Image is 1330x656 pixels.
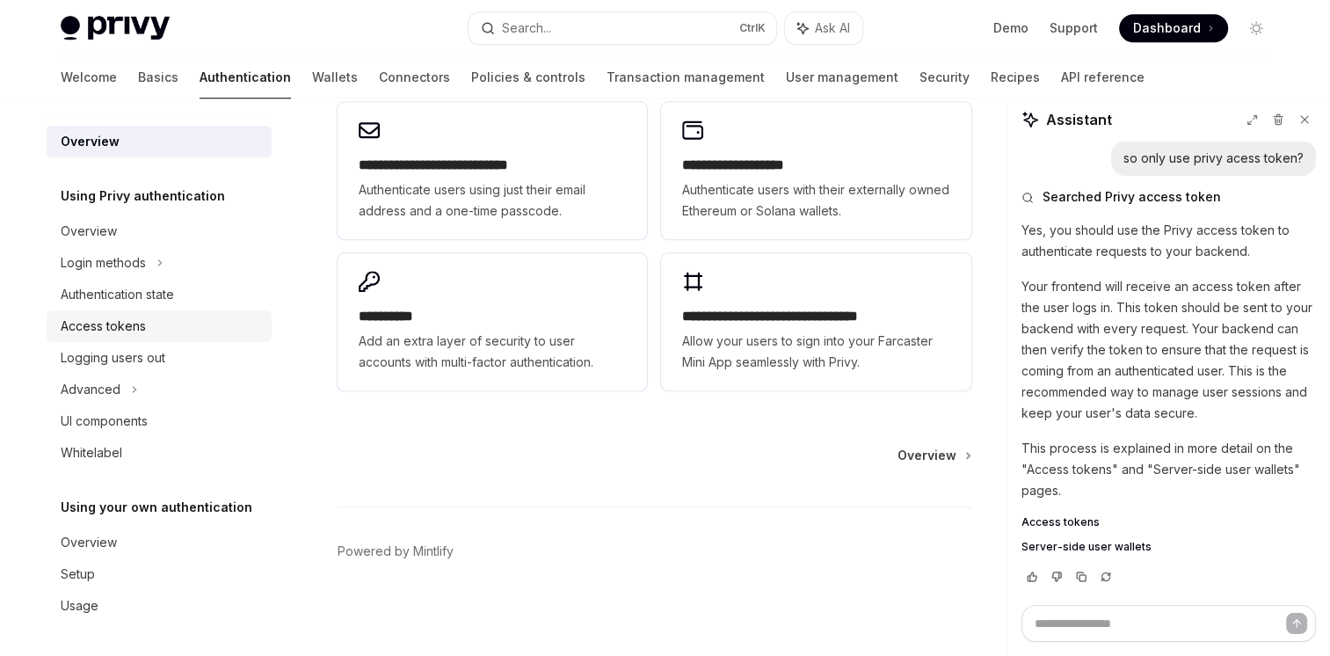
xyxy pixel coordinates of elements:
div: Advanced [61,379,120,400]
p: Yes, you should use the Privy access token to authenticate requests to your backend. [1021,220,1316,262]
span: Assistant [1046,109,1112,130]
a: Dashboard [1119,14,1228,42]
div: Login methods [61,252,146,273]
button: Send message [1286,613,1307,634]
p: Your frontend will receive an access token after the user logs in. This token should be sent to y... [1021,276,1316,424]
a: User management [786,56,898,98]
div: Overview [61,131,120,152]
h5: Using your own authentication [61,497,252,518]
a: Server-side user wallets [1021,540,1316,554]
div: Whitelabel [61,442,122,463]
a: Overview [47,126,272,157]
a: Overview [47,215,272,247]
a: UI components [47,405,272,437]
span: Server-side user wallets [1021,540,1152,554]
a: **** *****Add an extra layer of security to user accounts with multi-factor authentication. [338,253,647,390]
span: Allow your users to sign into your Farcaster Mini App seamlessly with Privy. [682,331,949,373]
a: Support [1050,19,1098,37]
a: Welcome [61,56,117,98]
a: Authentication [200,56,291,98]
h5: Using Privy authentication [61,186,225,207]
div: Authentication state [61,284,174,305]
a: Connectors [379,56,450,98]
a: Transaction management [607,56,765,98]
button: Ask AI [785,12,862,44]
a: Access tokens [47,310,272,342]
span: Access tokens [1021,515,1100,529]
p: This process is explained in more detail on the "Access tokens" and "Server-side user wallets" pa... [1021,438,1316,501]
a: Logging users out [47,342,272,374]
div: Overview [61,532,117,553]
button: Toggle dark mode [1242,14,1270,42]
a: Overview [898,447,970,464]
span: Add an extra layer of security to user accounts with multi-factor authentication. [359,331,626,373]
a: Whitelabel [47,437,272,469]
a: Recipes [991,56,1040,98]
div: Overview [61,221,117,242]
span: Ctrl K [739,21,766,35]
a: Policies & controls [471,56,585,98]
div: Access tokens [61,316,146,337]
div: so only use privy acess token? [1123,149,1304,167]
span: Authenticate users with their externally owned Ethereum or Solana wallets. [682,179,949,222]
button: Search...CtrlK [469,12,776,44]
div: UI components [61,411,148,432]
a: Usage [47,590,272,622]
a: **** **** **** ****Authenticate users with their externally owned Ethereum or Solana wallets. [661,102,970,239]
a: Demo [993,19,1028,37]
a: API reference [1061,56,1145,98]
div: Search... [502,18,551,39]
a: Overview [47,527,272,558]
img: light logo [61,16,170,40]
span: Overview [898,447,956,464]
a: Setup [47,558,272,590]
div: Logging users out [61,347,165,368]
div: Usage [61,595,98,616]
span: Authenticate users using just their email address and a one-time passcode. [359,179,626,222]
div: Setup [61,564,95,585]
a: Access tokens [1021,515,1316,529]
button: Searched Privy access token [1021,188,1316,206]
span: Ask AI [815,19,850,37]
span: Dashboard [1133,19,1201,37]
a: Powered by Mintlify [338,543,454,560]
a: Authentication state [47,279,272,310]
a: Wallets [312,56,358,98]
span: Searched Privy access token [1043,188,1221,206]
a: Security [919,56,970,98]
a: Basics [138,56,178,98]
